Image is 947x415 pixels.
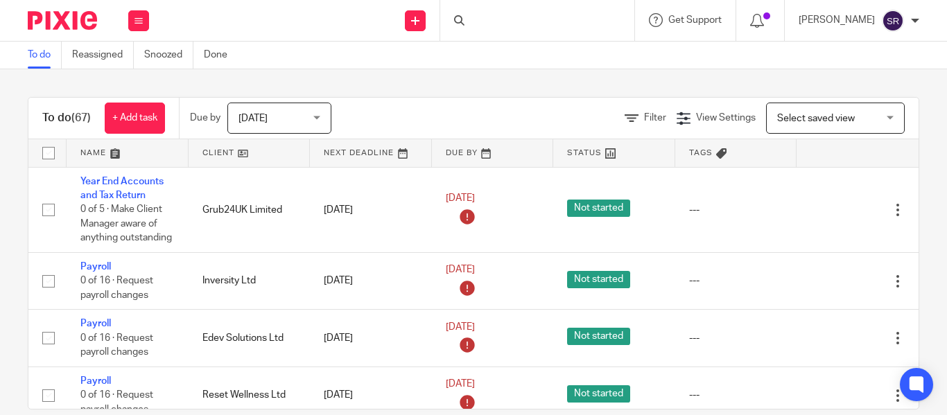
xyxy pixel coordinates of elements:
span: [DATE] [446,322,475,332]
span: 0 of 16 · Request payroll changes [80,333,153,357]
td: Edev Solutions Ltd [189,310,311,367]
p: Due by [190,111,220,125]
img: Pixie [28,11,97,30]
span: View Settings [696,113,756,123]
a: Snoozed [144,42,193,69]
div: --- [689,331,783,345]
a: + Add task [105,103,165,134]
a: Done [204,42,238,69]
span: 0 of 16 · Request payroll changes [80,390,153,414]
span: Not started [567,385,630,403]
span: [DATE] [238,114,268,123]
span: Not started [567,271,630,288]
span: [DATE] [446,265,475,275]
span: [DATE] [446,379,475,389]
span: Select saved view [777,114,855,123]
a: Reassigned [72,42,134,69]
td: Inversity Ltd [189,252,311,309]
a: Payroll [80,376,111,386]
td: Grub24UK Limited [189,167,311,252]
h1: To do [42,111,91,125]
a: Year End Accounts and Tax Return [80,177,164,200]
a: Payroll [80,262,111,272]
td: [DATE] [310,310,432,367]
div: --- [689,274,783,288]
span: [DATE] [446,194,475,204]
td: [DATE] [310,167,432,252]
a: Payroll [80,319,111,328]
a: To do [28,42,62,69]
span: Not started [567,328,630,345]
span: 0 of 16 · Request payroll changes [80,276,153,300]
div: --- [689,388,783,402]
img: svg%3E [882,10,904,32]
span: Get Support [668,15,722,25]
span: Tags [689,149,713,157]
span: (67) [71,112,91,123]
div: --- [689,203,783,217]
td: [DATE] [310,252,432,309]
span: 0 of 5 · Make Client Manager aware of anything outstanding [80,204,172,242]
span: Not started [567,200,630,217]
p: [PERSON_NAME] [799,13,875,27]
span: Filter [644,113,666,123]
